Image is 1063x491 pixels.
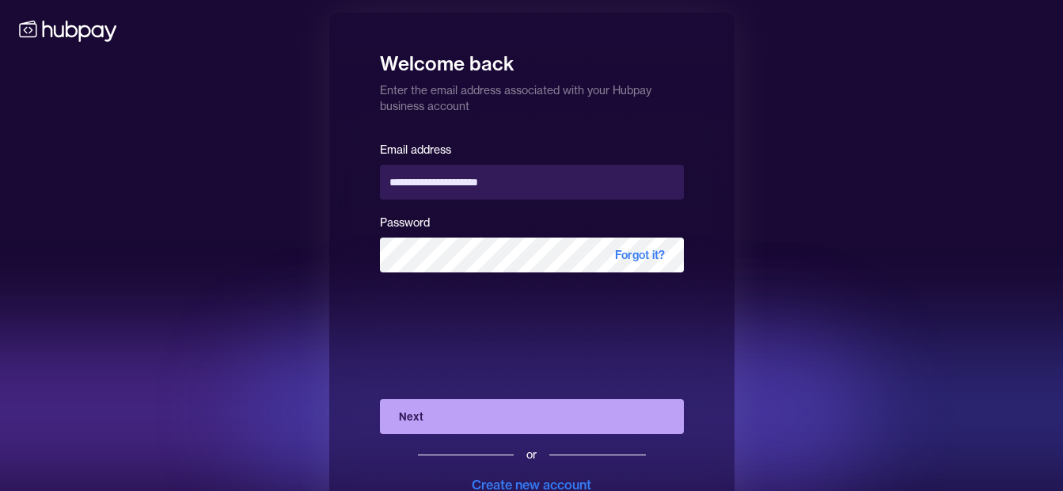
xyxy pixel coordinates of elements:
label: Password [380,215,430,230]
span: Forgot it? [596,238,684,272]
div: or [526,447,537,462]
button: Next [380,399,684,434]
h1: Welcome back [380,41,684,76]
p: Enter the email address associated with your Hubpay business account [380,76,684,114]
label: Email address [380,143,451,157]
